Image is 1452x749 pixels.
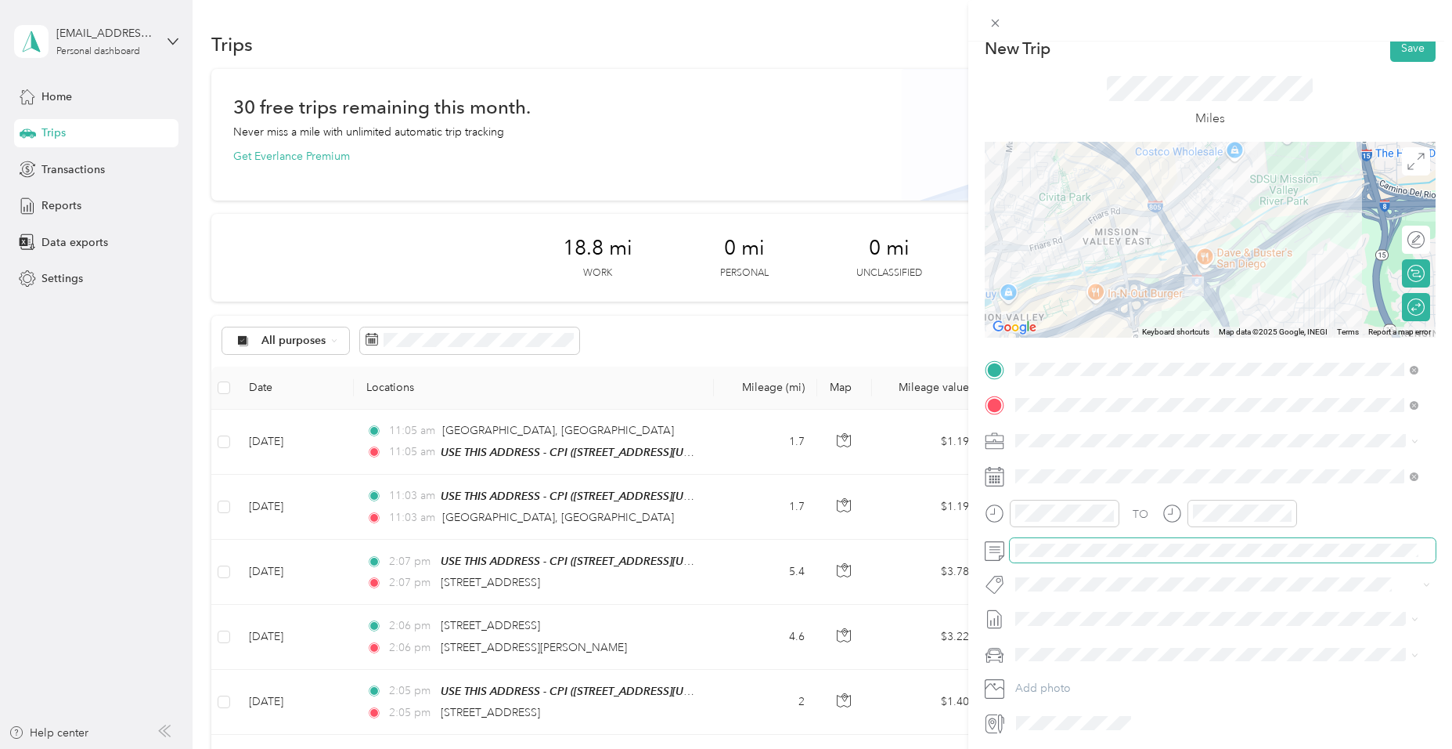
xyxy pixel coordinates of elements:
[1337,327,1359,336] a: Terms (opens in new tab)
[1133,506,1148,523] div: TO
[989,317,1040,338] img: Google
[1142,327,1209,338] button: Keyboard shortcuts
[985,38,1050,60] p: New Trip
[1010,678,1436,700] button: Add photo
[1364,661,1452,749] iframe: Everlance-gr Chat Button Frame
[1390,34,1436,62] button: Save
[1195,109,1225,128] p: Miles
[1219,327,1328,336] span: Map data ©2025 Google, INEGI
[1368,327,1431,336] a: Report a map error
[989,317,1040,338] a: Open this area in Google Maps (opens a new window)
